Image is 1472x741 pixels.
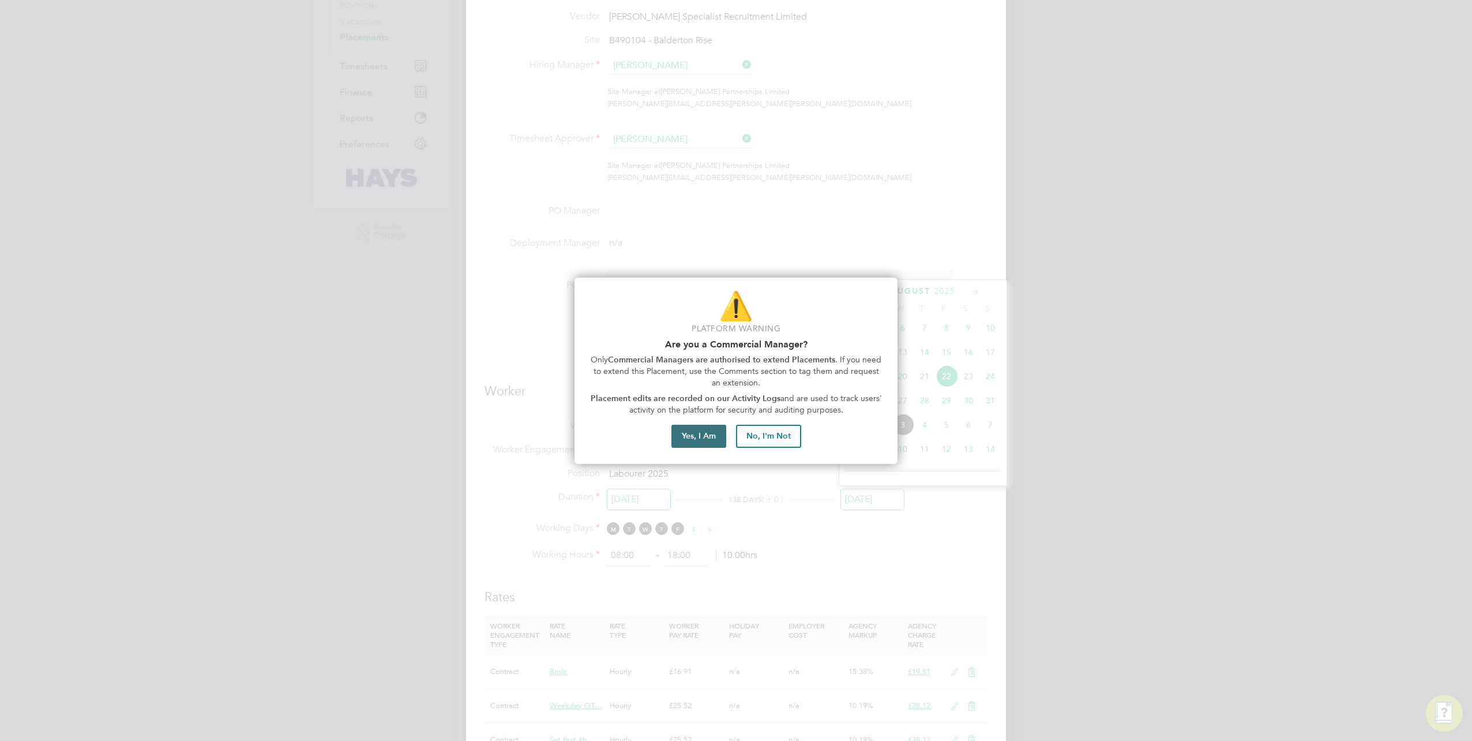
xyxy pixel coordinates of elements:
p: Platform Warning [588,323,884,335]
strong: Placement edits are recorded on our Activity Logs [591,394,780,403]
strong: Commercial Managers are authorised to extend Placements [608,355,835,365]
h2: Are you a Commercial Manager? [588,339,884,350]
span: . If you need to extend this Placement, use the Comments section to tag them and request an exten... [594,355,884,387]
span: Only [591,355,608,365]
button: Yes, I Am [671,425,726,448]
button: No, I'm Not [736,425,801,448]
span: and are used to track users' activity on the platform for security and auditing purposes. [629,394,884,415]
div: Are you part of the Commercial Team? [574,278,898,465]
p: ⚠️ [588,287,884,325]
